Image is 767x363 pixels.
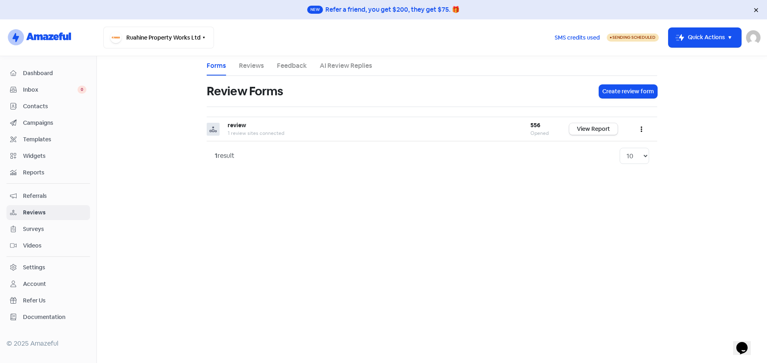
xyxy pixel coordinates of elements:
a: Reviews [239,61,264,71]
a: View Report [569,123,618,135]
div: Refer a friend, you get $200, they get $75. 🎁 [325,5,460,15]
h1: Review Forms [207,78,283,104]
a: Campaigns [6,115,90,130]
a: Documentation [6,310,90,325]
div: result [215,151,235,161]
span: Videos [23,241,86,250]
a: Contacts [6,99,90,114]
span: New [307,6,323,14]
button: Create review form [599,85,657,98]
span: Refer Us [23,296,86,305]
span: Reports [23,168,86,177]
a: AI Review Replies [320,61,372,71]
b: 556 [530,122,540,129]
div: Opened [530,130,553,137]
a: Widgets [6,149,90,164]
button: Quick Actions [669,28,741,47]
a: Reports [6,165,90,180]
span: Reviews [23,208,86,217]
a: Settings [6,260,90,275]
b: review [228,122,246,129]
span: Referrals [23,192,86,200]
span: 1 review sites connected [228,130,284,136]
div: © 2025 Amazeful [6,339,90,348]
a: Reviews [6,205,90,220]
span: Templates [23,135,86,144]
iframe: chat widget [733,331,759,355]
a: Sending Scheduled [607,33,659,42]
span: Widgets [23,152,86,160]
a: SMS credits used [548,33,607,41]
a: Templates [6,132,90,147]
span: Sending Scheduled [612,35,656,40]
span: Campaigns [23,119,86,127]
span: SMS credits used [555,34,600,42]
strong: 1 [215,151,218,160]
a: Account [6,277,90,292]
span: Documentation [23,313,86,321]
img: User [746,30,761,45]
span: Inbox [23,86,78,94]
a: Feedback [277,61,307,71]
div: Account [23,280,46,288]
a: Referrals [6,189,90,204]
span: Surveys [23,225,86,233]
div: Settings [23,263,45,272]
a: Forms [207,61,226,71]
button: Ruahine Property Works Ltd [103,27,214,48]
a: Surveys [6,222,90,237]
span: Dashboard [23,69,86,78]
span: 0 [78,86,86,94]
a: Videos [6,238,90,253]
a: Inbox 0 [6,82,90,97]
a: Refer Us [6,293,90,308]
span: Contacts [23,102,86,111]
a: Dashboard [6,66,90,81]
